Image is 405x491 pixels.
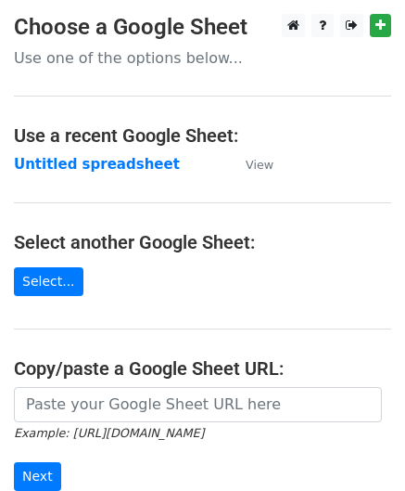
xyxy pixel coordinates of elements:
a: Untitled spreadsheet [14,156,180,173]
h4: Use a recent Google Sheet: [14,124,391,147]
small: View [246,158,273,172]
h3: Choose a Google Sheet [14,14,391,41]
h4: Copy/paste a Google Sheet URL: [14,357,391,380]
a: View [227,156,273,173]
input: Next [14,462,61,491]
input: Paste your Google Sheet URL here [14,387,382,422]
a: Select... [14,267,83,296]
p: Use one of the options below... [14,48,391,68]
small: Example: [URL][DOMAIN_NAME] [14,426,204,440]
h4: Select another Google Sheet: [14,231,391,253]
